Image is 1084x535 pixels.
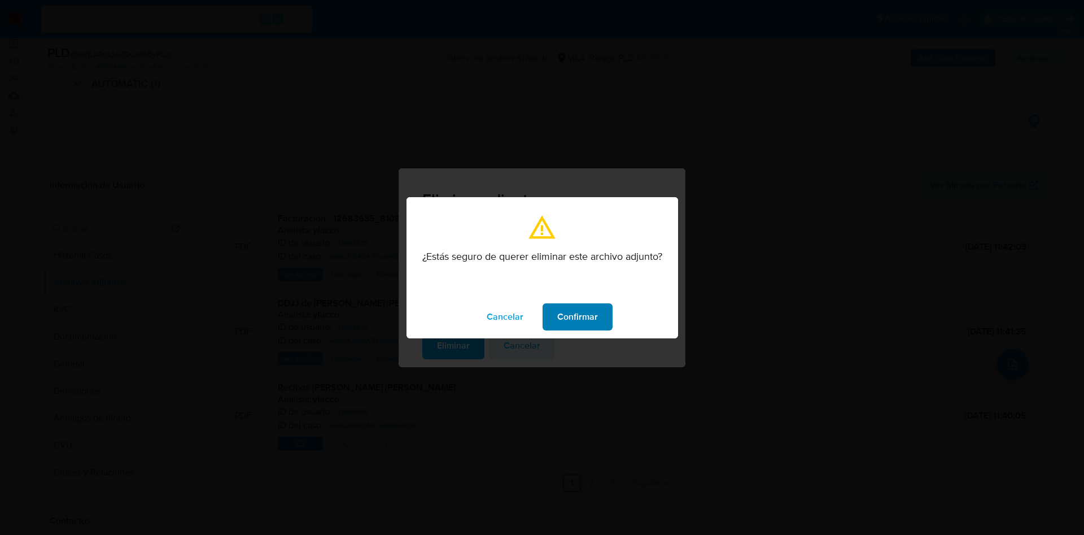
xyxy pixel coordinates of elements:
[406,197,678,338] div: modal_confirmation.title
[557,305,598,329] span: Confirmar
[487,305,523,329] span: Cancelar
[422,250,662,263] p: ¿Estás seguro de querer eliminar este archivo adjunto?
[472,303,538,330] button: modal_confirmation.cancel
[543,303,613,330] button: modal_confirmation.confirm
